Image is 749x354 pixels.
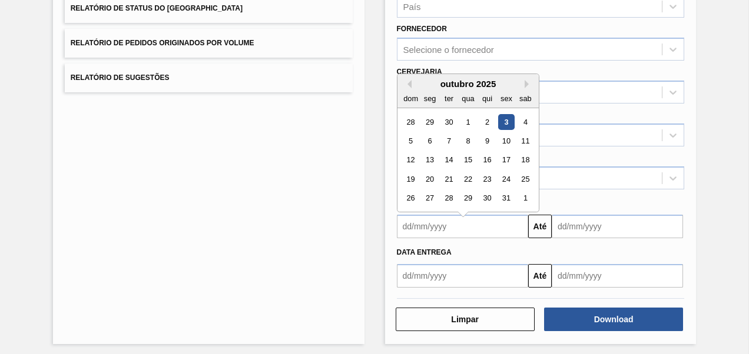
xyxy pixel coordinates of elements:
div: Choose segunda-feira, 6 de outubro de 2025 [422,133,438,149]
div: Choose sexta-feira, 17 de outubro de 2025 [498,152,514,168]
div: Choose domingo, 5 de outubro de 2025 [403,133,419,149]
div: Choose sábado, 25 de outubro de 2025 [517,171,533,187]
button: Relatório de Pedidos Originados por Volume [65,29,353,58]
div: Choose quinta-feira, 16 de outubro de 2025 [479,152,495,168]
div: outubro 2025 [397,79,539,89]
input: dd/mm/yyyy [552,215,683,238]
input: dd/mm/yyyy [397,215,528,238]
div: Choose quarta-feira, 22 de outubro de 2025 [460,171,476,187]
div: Choose domingo, 12 de outubro de 2025 [403,152,419,168]
div: Choose quarta-feira, 1 de outubro de 2025 [460,114,476,130]
div: Choose terça-feira, 14 de outubro de 2025 [440,152,456,168]
div: Choose quarta-feira, 15 de outubro de 2025 [460,152,476,168]
input: dd/mm/yyyy [397,264,528,288]
div: Choose segunda-feira, 13 de outubro de 2025 [422,152,438,168]
div: Choose quinta-feira, 2 de outubro de 2025 [479,114,495,130]
label: Fornecedor [397,25,447,33]
button: Até [528,264,552,288]
div: Choose segunda-feira, 20 de outubro de 2025 [422,171,438,187]
div: Choose quarta-feira, 29 de outubro de 2025 [460,191,476,206]
div: Choose sexta-feira, 24 de outubro de 2025 [498,171,514,187]
div: Choose terça-feira, 21 de outubro de 2025 [440,171,456,187]
button: Relatório de Sugestões [65,64,353,92]
div: Choose segunda-feira, 27 de outubro de 2025 [422,191,438,206]
div: month 2025-10 [401,112,535,208]
div: Choose sábado, 1 de novembro de 2025 [517,191,533,206]
span: Relatório de Sugestões [71,74,170,82]
div: Choose sexta-feira, 3 de outubro de 2025 [498,114,514,130]
div: Choose quinta-feira, 30 de outubro de 2025 [479,191,495,206]
div: Choose quinta-feira, 23 de outubro de 2025 [479,171,495,187]
div: Choose domingo, 28 de setembro de 2025 [403,114,419,130]
div: Choose terça-feira, 7 de outubro de 2025 [440,133,456,149]
div: qua [460,91,476,106]
button: Next Month [525,80,533,88]
span: Relatório de Pedidos Originados por Volume [71,39,254,47]
div: seg [422,91,438,106]
div: Choose domingo, 26 de outubro de 2025 [403,191,419,206]
div: Choose terça-feira, 30 de setembro de 2025 [440,114,456,130]
div: sex [498,91,514,106]
span: Relatório de Status do [GEOGRAPHIC_DATA] [71,4,243,12]
button: Limpar [396,308,535,331]
div: País [403,2,421,12]
button: Até [528,215,552,238]
div: sab [517,91,533,106]
div: Choose sexta-feira, 31 de outubro de 2025 [498,191,514,206]
div: Choose domingo, 19 de outubro de 2025 [403,171,419,187]
input: dd/mm/yyyy [552,264,683,288]
div: qui [479,91,495,106]
button: Previous Month [403,80,412,88]
div: Choose sexta-feira, 10 de outubro de 2025 [498,133,514,149]
div: Choose sábado, 18 de outubro de 2025 [517,152,533,168]
div: Choose sábado, 4 de outubro de 2025 [517,114,533,130]
div: Choose quarta-feira, 8 de outubro de 2025 [460,133,476,149]
div: ter [440,91,456,106]
div: Selecione o fornecedor [403,45,494,55]
button: Download [544,308,683,331]
div: dom [403,91,419,106]
span: Data Entrega [397,248,452,256]
label: Cervejaria [397,68,442,76]
div: Choose quinta-feira, 9 de outubro de 2025 [479,133,495,149]
div: Choose segunda-feira, 29 de setembro de 2025 [422,114,438,130]
div: Choose terça-feira, 28 de outubro de 2025 [440,191,456,206]
div: Choose sábado, 11 de outubro de 2025 [517,133,533,149]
